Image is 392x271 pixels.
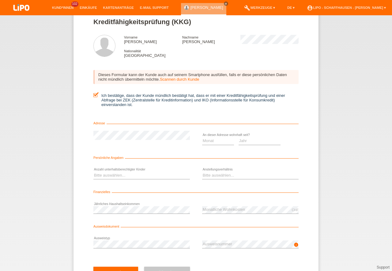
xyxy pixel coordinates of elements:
a: Einkäufe [77,6,100,9]
i: build [244,5,250,11]
a: [PERSON_NAME] [190,5,223,10]
div: Dieses Formular kann der Kunde auch auf seinem Smartphone ausfüllen, falls er diese persönlichen ... [93,70,299,84]
a: Kund*innen [49,6,77,9]
i: close [224,2,228,5]
a: DE ▾ [284,6,298,9]
h1: Kreditfähigkeitsprüfung (KKG) [93,18,299,26]
span: Nationalität [124,49,141,53]
span: Vorname [124,35,138,39]
span: Nachname [182,35,198,39]
div: CHF [292,208,299,212]
i: account_circle [307,5,313,11]
span: Ausweisdokument [93,225,121,228]
div: [PERSON_NAME] [124,35,182,44]
a: buildWerkzeuge ▾ [241,6,278,9]
span: 102 [71,2,79,7]
span: Adresse [93,122,107,125]
label: Ich bestätige, dass der Kunde mündlich bestätigt hat, dass er mit einer Kreditfähigkeitsprüfung u... [93,93,299,107]
a: info [294,244,299,248]
div: [PERSON_NAME] [182,35,240,44]
a: Kartenanträge [100,6,137,9]
a: account_circleLIPO - Schaffhausen - [PERSON_NAME] ▾ [304,6,389,9]
a: E-Mail Support [137,6,172,9]
a: Support [377,265,390,269]
a: LIPO pay [6,13,37,17]
div: [GEOGRAPHIC_DATA] [124,49,182,58]
span: Persönliche Angaben [93,156,125,159]
i: info [294,242,299,247]
a: Scannen durch Kunde [160,77,199,82]
a: close [224,2,228,6]
span: Finanzielles [93,190,112,194]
